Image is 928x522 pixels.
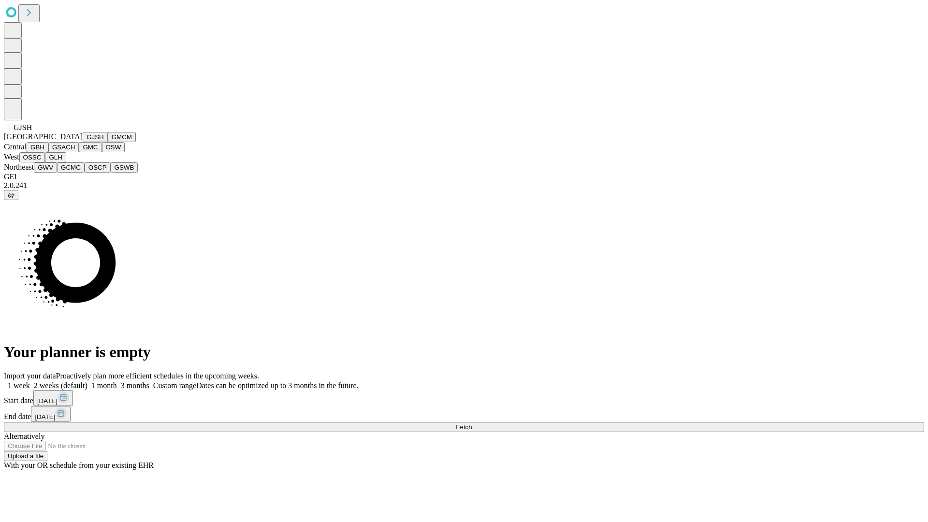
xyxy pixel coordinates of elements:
[33,390,73,406] button: [DATE]
[31,406,71,422] button: [DATE]
[14,123,32,131] span: GJSH
[45,152,66,162] button: GLH
[79,142,101,152] button: GMC
[85,162,111,173] button: OSCP
[91,381,117,390] span: 1 month
[4,451,47,461] button: Upload a file
[4,173,924,181] div: GEI
[4,461,154,469] span: With your OR schedule from your existing EHR
[4,343,924,361] h1: Your planner is empty
[4,406,924,422] div: End date
[56,372,259,380] span: Proactively plan more efficient schedules in the upcoming weeks.
[196,381,358,390] span: Dates can be optimized up to 3 months in the future.
[8,381,30,390] span: 1 week
[108,132,136,142] button: GMCM
[4,181,924,190] div: 2.0.241
[4,390,924,406] div: Start date
[4,190,18,200] button: @
[34,381,87,390] span: 2 weeks (default)
[4,132,83,141] span: [GEOGRAPHIC_DATA]
[4,432,44,440] span: Alternatively
[4,422,924,432] button: Fetch
[35,413,55,420] span: [DATE]
[4,143,27,151] span: Central
[456,423,472,431] span: Fetch
[8,191,14,199] span: @
[4,153,19,161] span: West
[37,397,58,405] span: [DATE]
[4,163,34,171] span: Northeast
[34,162,57,173] button: GWV
[57,162,85,173] button: GCMC
[48,142,79,152] button: GSACH
[83,132,108,142] button: GJSH
[4,372,56,380] span: Import your data
[19,152,45,162] button: OSSC
[121,381,149,390] span: 3 months
[27,142,48,152] button: GBH
[102,142,125,152] button: OSW
[153,381,196,390] span: Custom range
[111,162,138,173] button: GSWB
